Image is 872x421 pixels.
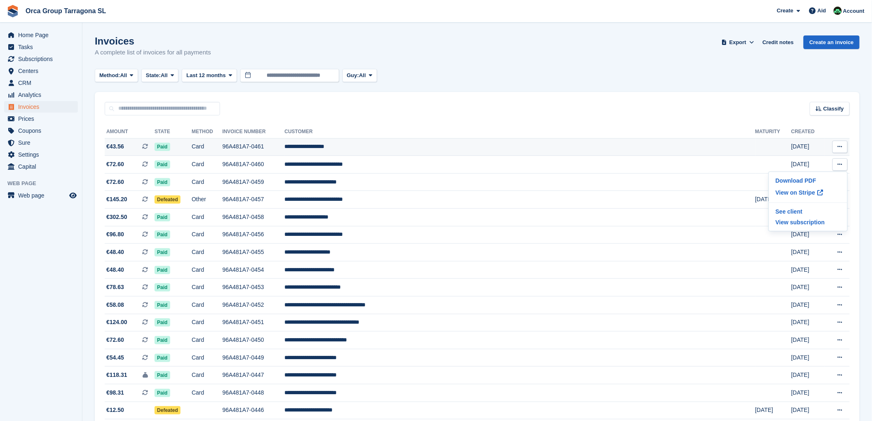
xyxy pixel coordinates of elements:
[106,266,124,273] font: €48.40
[141,69,179,82] button: State: All
[192,249,204,255] font: Card
[192,301,204,308] font: Card
[186,72,225,78] font: Last 12 months
[791,336,809,343] font: [DATE]
[834,7,842,15] img: Tania
[192,179,204,185] font: Card
[4,65,78,77] a: menu
[106,231,124,238] font: €96.80
[776,208,802,215] font: See client
[223,179,264,185] font: 96A481A7-0459
[120,72,127,78] font: All
[223,196,264,202] font: 96A481A7-0457
[192,266,204,273] font: Card
[342,69,377,82] button: Guy: All
[4,190,78,201] a: menu
[772,186,844,199] a: View on Stripe
[18,151,39,158] font: Settings
[18,44,33,50] font: Tasks
[157,179,167,185] font: Paid
[106,336,124,343] font: €72.60
[4,113,78,125] a: menu
[157,355,167,361] font: Paid
[157,407,178,413] font: Defeated
[720,35,756,49] button: Export
[772,206,844,217] a: See client
[157,285,167,290] font: Paid
[18,139,30,146] font: Sure
[223,249,264,255] font: 96A481A7-0455
[192,372,204,378] font: Card
[18,115,34,122] font: Prices
[106,129,128,134] font: Amount
[18,56,53,62] font: Subscriptions
[804,35,860,49] a: Create an invoice
[106,161,124,167] font: €72.60
[192,143,204,150] font: Card
[106,319,127,325] font: €124.00
[161,72,168,78] font: All
[192,336,204,343] font: Card
[223,143,264,150] font: 96A481A7-0461
[223,214,264,220] font: 96A481A7-0458
[791,266,809,273] font: [DATE]
[791,284,809,290] font: [DATE]
[791,354,809,361] font: [DATE]
[146,72,161,78] font: State:
[192,196,206,202] font: Other
[157,144,167,150] font: Paid
[776,219,825,226] font: View subscription
[763,39,794,45] font: Credit notes
[759,35,797,49] a: Credit notes
[18,192,45,199] font: Web page
[223,161,264,167] font: 96A481A7-0460
[18,127,41,134] font: Coupons
[192,231,204,238] font: Card
[791,143,809,150] font: [DATE]
[95,69,138,82] button: Method: All
[192,319,204,325] font: Card
[106,214,127,220] font: €302.50
[791,129,815,134] font: Created
[157,320,167,325] font: Paid
[157,197,178,202] font: Defeated
[791,161,809,167] font: [DATE]
[791,319,809,325] font: [DATE]
[157,232,167,238] font: Paid
[7,5,19,17] img: stora-icon-8386f47178a22dfd0bd8f6a31ec36ba5ce8667c1dd55bd0f319d3a0aa187defe.svg
[68,191,78,200] a: Store Preview
[755,129,781,134] font: Maturity
[192,129,213,134] font: Method
[223,301,264,308] font: 96A481A7-0452
[347,72,359,78] font: Guy:
[157,390,167,396] font: Paid
[157,372,167,378] font: Paid
[776,189,815,196] font: View on Stripe
[776,177,816,184] font: Download PDF
[18,103,39,110] font: Invoices
[4,77,78,89] a: menu
[7,180,36,186] font: Web page
[182,69,237,82] button: Last 12 months
[106,284,124,290] font: €78.63
[4,29,78,41] a: menu
[729,39,746,45] font: Export
[106,179,124,185] font: €72.60
[106,372,127,378] font: €118.31
[223,231,264,238] font: 96A481A7-0456
[4,89,78,101] a: menu
[809,39,854,45] font: Create an invoice
[791,372,809,378] font: [DATE]
[4,161,78,172] a: menu
[106,301,124,308] font: €58.08
[223,129,266,134] font: Invoice number
[157,214,167,220] font: Paid
[192,354,204,361] font: Card
[157,267,167,273] font: Paid
[4,53,78,65] a: menu
[18,68,38,74] font: Centers
[791,249,809,255] font: [DATE]
[772,175,844,186] a: Download PDF
[4,149,78,160] a: menu
[223,389,264,396] font: 96A481A7-0448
